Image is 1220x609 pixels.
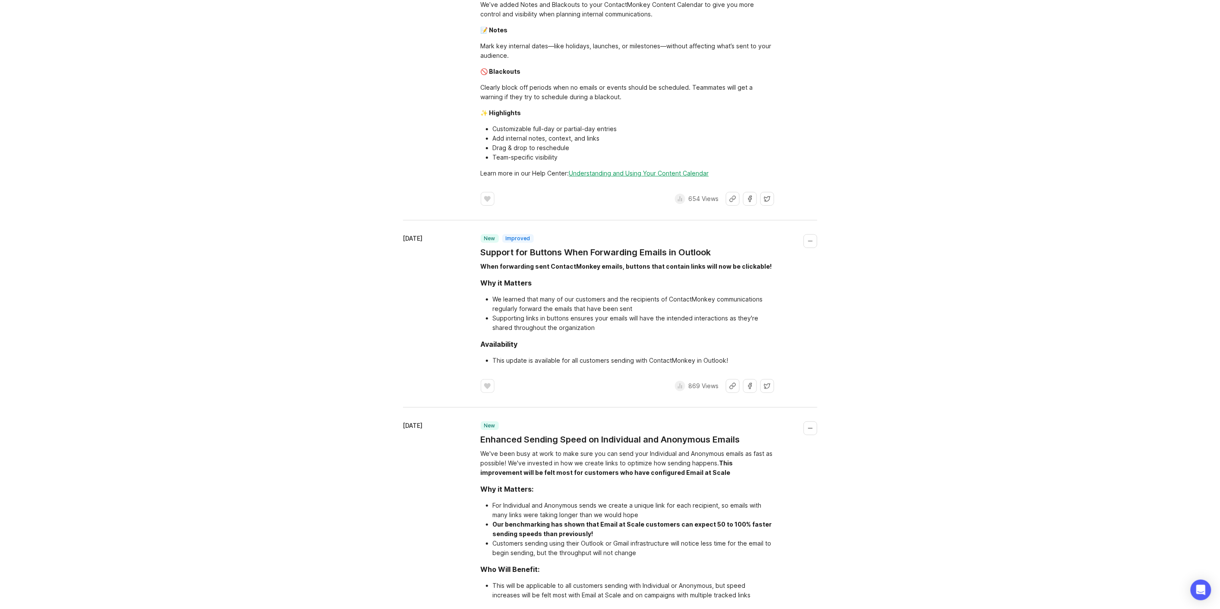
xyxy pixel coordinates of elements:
button: Share on Facebook [743,192,757,206]
div: Learn more in our Help Center: [481,169,774,178]
p: new [484,422,495,429]
div: Why it Matters [481,278,532,288]
li: Add internal notes, context, and links [493,134,774,143]
button: Collapse changelog entry [804,421,817,435]
li: Customers sending using their Outlook or Gmail infrastructure will notice less time for the email... [493,539,774,558]
div: Our benchmarking has shown that Email at Scale customers can expect 50 to 100% faster sending spe... [493,521,772,537]
div: Mark key internal dates—like holidays, launches, or milestones—without affecting what’s sent to y... [481,41,774,60]
div: Why it Matters: [481,484,534,494]
div: Open Intercom Messenger [1191,580,1211,600]
div: 🚫 Blackouts [481,68,521,75]
li: Team-specific visibility [493,153,774,162]
div: We've been busy at work to make sure you can send your Individual and Anonymous emails as fast as... [481,449,774,477]
p: new [484,235,495,242]
a: Support for Buttons When Forwarding Emails in Outlook [481,246,711,258]
div: When forwarding sent ContactMonkey emails, buttons that contain links will now be clickable! [481,263,772,270]
time: [DATE] [403,422,423,429]
button: Collapse changelog entry [804,234,817,248]
button: Share on Facebook [743,379,757,393]
time: [DATE] [403,235,423,242]
li: This will be applicable to all customers sending with Individual or Anonymous, but speed increase... [493,581,774,600]
li: We learned that many of our customers and the recipients of ContactMonkey communications regularl... [493,295,774,314]
button: Share on X [760,192,774,206]
div: Availability [481,339,518,349]
p: 654 Views [689,195,719,203]
li: For Individual and Anonymous sends we create a unique link for each recipient, so emails with man... [493,501,774,520]
li: This update is available for all customers sending with ContactMonkey in Outlook! [493,356,774,365]
button: Share link [726,192,740,206]
li: Drag & drop to reschedule [493,143,774,153]
div: Who Will Benefit: [481,564,540,574]
div: 📝 Notes [481,26,508,34]
div: ✨ Highlights [481,109,521,116]
button: Share link [726,379,740,393]
li: Supporting links in buttons ensures your emails will have the intended interactions as they're sh... [493,314,774,333]
div: Clearly block off periods when no emails or events should be scheduled. Teammates will get a warn... [481,83,774,102]
a: Understanding and Using Your Content Calendar [569,170,709,177]
button: Share on X [760,379,774,393]
li: Customizable full-day or partial-day entries [493,124,774,134]
p: 869 Views [689,382,719,390]
a: Enhanced Sending Speed on Individual and Anonymous Emails [481,433,740,446]
p: improved [506,235,530,242]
